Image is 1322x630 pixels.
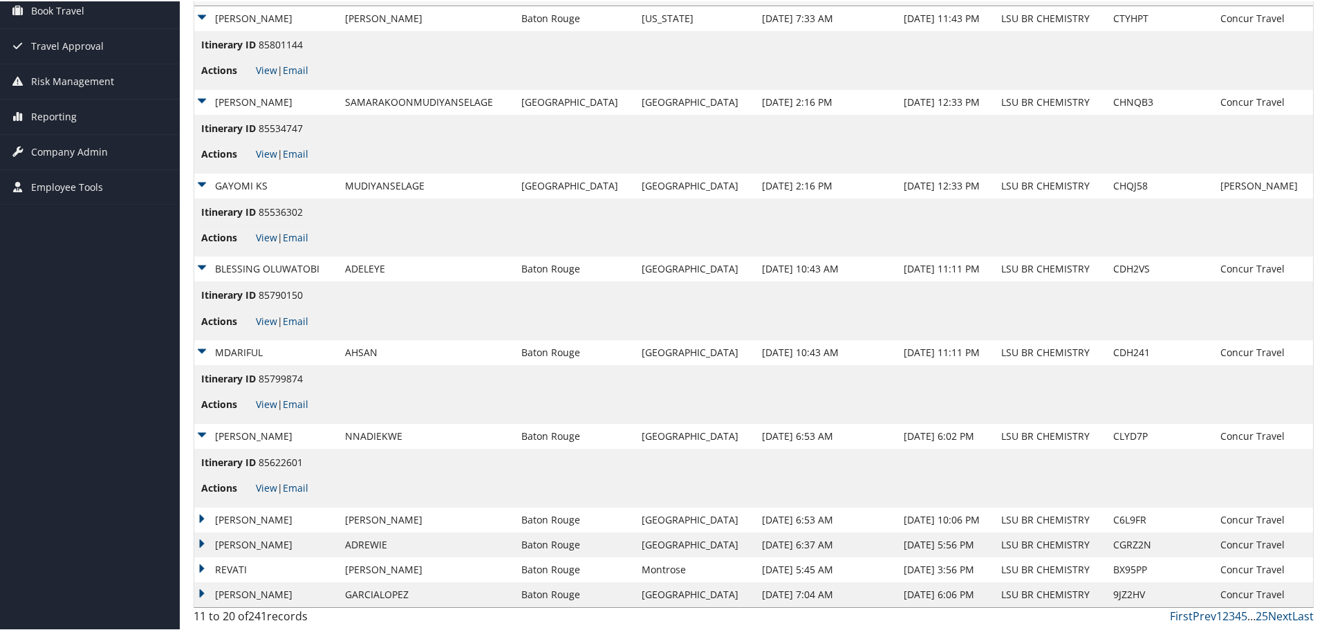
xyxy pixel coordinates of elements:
[338,531,514,556] td: ADREWIE
[514,172,635,197] td: [GEOGRAPHIC_DATA]
[755,506,897,531] td: [DATE] 6:53 AM
[201,62,253,77] span: Actions
[635,5,755,30] td: [US_STATE]
[256,146,308,159] span: |
[514,339,635,364] td: Baton Rouge
[201,203,256,219] span: Itinerary ID
[201,286,256,302] span: Itinerary ID
[635,172,755,197] td: [GEOGRAPHIC_DATA]
[194,89,338,113] td: [PERSON_NAME]
[897,556,995,581] td: [DATE] 3:56 PM
[514,556,635,581] td: Baton Rouge
[1235,607,1241,622] a: 4
[31,28,104,62] span: Travel Approval
[755,255,897,280] td: [DATE] 10:43 AM
[897,339,995,364] td: [DATE] 11:11 PM
[283,480,308,493] a: Email
[194,606,458,630] div: 11 to 20 of records
[256,62,308,75] span: |
[1213,339,1313,364] td: Concur Travel
[338,5,514,30] td: [PERSON_NAME]
[635,506,755,531] td: [GEOGRAPHIC_DATA]
[201,479,253,494] span: Actions
[897,89,995,113] td: [DATE] 12:33 PM
[1216,607,1222,622] a: 1
[755,423,897,447] td: [DATE] 6:53 AM
[1213,506,1313,531] td: Concur Travel
[259,204,303,217] span: 85536302
[1193,607,1216,622] a: Prev
[514,506,635,531] td: Baton Rouge
[994,556,1106,581] td: LSU BR CHEMISTRY
[1213,423,1313,447] td: Concur Travel
[755,172,897,197] td: [DATE] 2:16 PM
[1106,423,1214,447] td: CLYD7P
[755,531,897,556] td: [DATE] 6:37 AM
[259,37,303,50] span: 85801144
[514,89,635,113] td: [GEOGRAPHIC_DATA]
[755,581,897,606] td: [DATE] 7:04 AM
[283,396,308,409] a: Email
[259,287,303,300] span: 85790150
[338,89,514,113] td: SAMARAKOONMUDIYANSELAGE
[514,581,635,606] td: Baton Rouge
[256,313,277,326] a: View
[994,581,1106,606] td: LSU BR CHEMISTRY
[259,371,303,384] span: 85799874
[201,229,253,244] span: Actions
[1170,607,1193,622] a: First
[201,36,256,51] span: Itinerary ID
[755,556,897,581] td: [DATE] 5:45 AM
[635,423,755,447] td: [GEOGRAPHIC_DATA]
[1222,607,1229,622] a: 2
[1292,607,1314,622] a: Last
[256,480,308,493] span: |
[201,370,256,385] span: Itinerary ID
[338,255,514,280] td: ADELEYE
[1256,607,1268,622] a: 25
[994,531,1106,556] td: LSU BR CHEMISTRY
[1106,339,1214,364] td: CDH241
[194,556,338,581] td: REVATI
[256,62,277,75] a: View
[1229,607,1235,622] a: 3
[1106,506,1214,531] td: C6L9FR
[514,423,635,447] td: Baton Rouge
[194,5,338,30] td: [PERSON_NAME]
[514,5,635,30] td: Baton Rouge
[755,5,897,30] td: [DATE] 7:33 AM
[1213,255,1313,280] td: Concur Travel
[635,556,755,581] td: Montrose
[897,5,995,30] td: [DATE] 11:43 PM
[1106,581,1214,606] td: 9JZ2HV
[897,172,995,197] td: [DATE] 12:33 PM
[1213,581,1313,606] td: Concur Travel
[259,120,303,133] span: 85534747
[338,506,514,531] td: [PERSON_NAME]
[1106,5,1214,30] td: CTYHPT
[194,339,338,364] td: MDARIFUL
[994,172,1106,197] td: LSU BR CHEMISTRY
[338,556,514,581] td: [PERSON_NAME]
[194,172,338,197] td: GAYOMI KS
[1106,172,1214,197] td: CHQJ58
[897,531,995,556] td: [DATE] 5:56 PM
[256,146,277,159] a: View
[635,339,755,364] td: [GEOGRAPHIC_DATA]
[635,89,755,113] td: [GEOGRAPHIC_DATA]
[194,531,338,556] td: [PERSON_NAME]
[283,313,308,326] a: Email
[31,133,108,168] span: Company Admin
[256,230,308,243] span: |
[338,581,514,606] td: GARCIALOPEZ
[755,339,897,364] td: [DATE] 10:43 AM
[635,255,755,280] td: [GEOGRAPHIC_DATA]
[1106,556,1214,581] td: BX95PP
[256,396,277,409] a: View
[256,313,308,326] span: |
[201,313,253,328] span: Actions
[1247,607,1256,622] span: …
[994,89,1106,113] td: LSU BR CHEMISTRY
[897,255,995,280] td: [DATE] 11:11 PM
[201,454,256,469] span: Itinerary ID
